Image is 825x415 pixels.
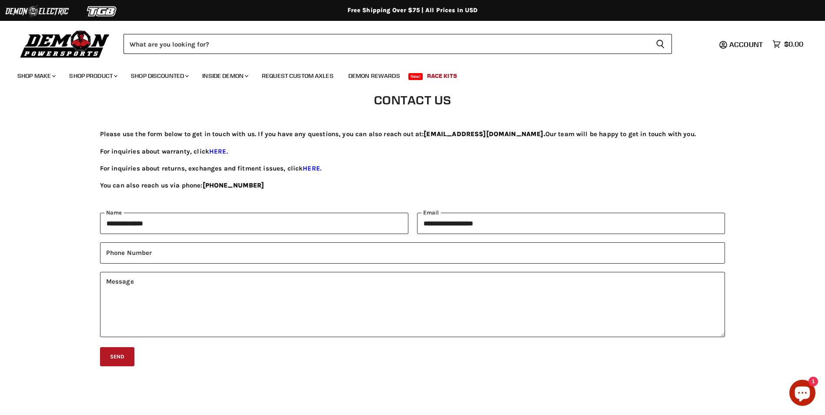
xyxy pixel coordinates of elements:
[11,67,61,85] a: Shop Make
[17,28,113,59] img: Demon Powersports
[408,73,423,80] span: New!
[100,130,696,138] span: Please use the form below to get in touch with us. If you have any questions, you can also reach ...
[649,34,672,54] button: Search
[100,147,228,155] span: For inquiries about warranty, click
[255,67,340,85] a: Request Custom Axles
[768,38,808,50] a: $0.00
[303,164,321,172] a: HERE.
[787,380,818,408] inbox-online-store-chat: Shopify online store chat
[4,3,70,20] img: Demon Electric Logo 2
[63,67,123,85] a: Shop Product
[124,67,194,85] a: Shop Discounted
[209,147,228,155] a: HERE.
[424,130,545,138] strong: [EMAIL_ADDRESS][DOMAIN_NAME].
[124,34,672,54] form: Product
[421,67,464,85] a: Race Kits
[784,40,803,48] span: $0.00
[11,64,801,85] ul: Main menu
[725,40,768,48] a: Account
[203,181,264,189] strong: [PHONE_NUMBER]
[100,164,321,172] span: For inquiries about returns, exchanges and fitment issues, click
[342,67,407,85] a: Demon Rewards
[100,180,725,191] p: You can also reach us via phone:
[196,67,254,85] a: Inside Demon
[124,34,649,54] input: Search
[100,347,135,367] button: Send
[729,40,763,49] span: Account
[70,3,135,20] img: TGB Logo 2
[65,7,761,14] div: Free Shipping Over $75 | All Prices In USD
[282,93,543,107] h1: Contact Us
